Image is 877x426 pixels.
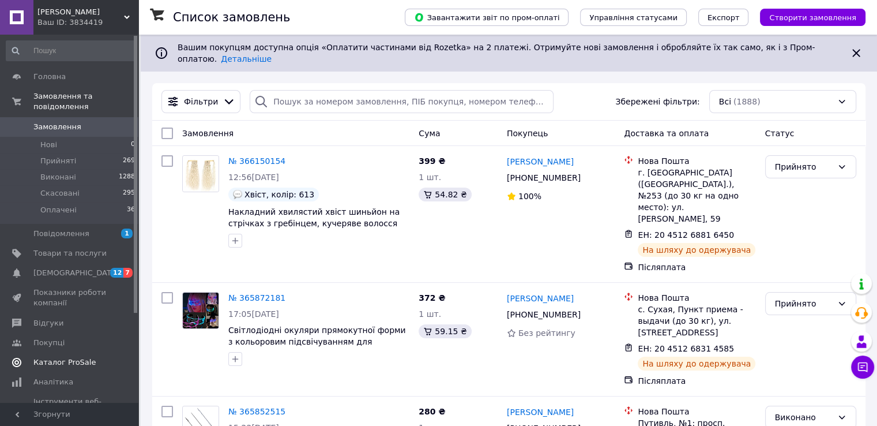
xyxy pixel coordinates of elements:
[182,292,219,329] a: Фото товару
[769,13,856,22] span: Створити замовлення
[33,287,107,308] span: Показники роботи компанії
[33,91,138,112] span: Замовлення та повідомлення
[184,96,218,107] span: Фільтри
[638,155,755,167] div: Нова Пошта
[518,192,541,201] span: 100%
[580,9,687,26] button: Управління статусами
[33,318,63,328] span: Відгуки
[123,156,135,166] span: 269
[123,188,135,199] span: 295
[6,40,136,61] input: Пошук
[37,17,138,28] div: Ваш ID: 3834419
[733,97,761,106] span: (1888)
[33,72,66,82] span: Головна
[419,407,445,416] span: 280 ₴
[244,190,314,199] span: Хвіст, колір: 613
[182,155,219,192] a: Фото товару
[33,397,107,417] span: Інструменти веб-майстра та SEO
[37,7,124,17] span: Хенді Денді
[121,229,133,238] span: 1
[33,338,65,348] span: Покупці
[638,375,755,387] div: Післяплата
[40,205,77,215] span: Оплачені
[228,309,279,319] span: 17:05[DATE]
[638,292,755,304] div: Нова Пошта
[419,188,471,201] div: 54.82 ₴
[638,167,755,225] div: г. [GEOGRAPHIC_DATA] ([GEOGRAPHIC_DATA].), №253 (до 30 кг на одно место): ул. [PERSON_NAME], 59
[40,188,80,199] span: Скасовані
[40,172,76,182] span: Виконані
[638,344,734,353] span: ЕН: 20 4512 6831 4585
[110,268,123,278] span: 12
[589,13,677,22] span: Управління статусами
[228,293,285,302] a: № 365872181
[505,307,583,323] div: [PHONE_NUMBER]
[760,9,865,26] button: Створити замовлення
[127,205,135,215] span: 36
[507,156,574,167] a: [PERSON_NAME]
[615,96,699,107] span: Збережені фільтри:
[119,172,135,182] span: 1288
[775,297,833,310] div: Прийнято
[638,357,755,371] div: На шляху до одержувача
[40,156,76,166] span: Прийняті
[851,356,874,379] button: Чат з покупцем
[419,129,440,138] span: Cума
[228,207,400,228] a: Накладний хвилястий хвіст шиньйон на стрічках з гребінцем, кучеряве волосся
[638,261,755,273] div: Післяплата
[518,328,575,338] span: Без рейтингу
[183,293,219,328] img: Фото товару
[33,377,73,387] span: Аналітика
[765,129,795,138] span: Статус
[173,10,290,24] h1: Список замовлень
[221,54,272,63] a: Детальніше
[419,309,441,319] span: 1 шт.
[405,9,569,26] button: Завантажити звіт по пром-оплаті
[228,326,406,358] a: Світлодіодні окуляри прямокутної форми з кольоровим підсвічуванням для яскравих вечірок, фото, ві...
[748,12,865,21] a: Створити замовлення
[33,229,89,239] span: Повідомлення
[419,156,445,166] span: 399 ₴
[419,293,445,302] span: 372 ₴
[228,407,285,416] a: № 365852515
[507,293,574,304] a: [PERSON_NAME]
[123,268,133,278] span: 7
[419,173,441,182] span: 1 шт.
[40,140,57,150] span: Нові
[183,156,219,192] img: Фото товару
[624,129,709,138] span: Доставка та оплата
[507,129,548,138] span: Покупець
[707,13,740,22] span: Експорт
[178,43,815,63] span: Вашим покупцям доступна опція «Оплатити частинами від Rozetka» на 2 платежі. Отримуйте нові замов...
[250,90,554,113] input: Пошук за номером замовлення, ПІБ покупця, номером телефону, Email, номером накладної
[228,173,279,182] span: 12:56[DATE]
[131,140,135,150] span: 0
[228,156,285,166] a: № 366150154
[414,12,559,23] span: Завантажити звіт по пром-оплаті
[638,243,755,257] div: На шляху до одержувача
[638,304,755,338] div: с. Сухая, Пункт приема - выдачи (до 30 кг), ул. [STREET_ADDRESS]
[233,190,242,199] img: :speech_balloon:
[638,406,755,417] div: Нова Пошта
[33,268,119,278] span: [DEMOGRAPHIC_DATA]
[507,406,574,418] a: [PERSON_NAME]
[419,324,471,338] div: 59.15 ₴
[775,411,833,424] div: Виконано
[33,248,107,259] span: Товари та послуги
[182,129,234,138] span: Замовлення
[719,96,731,107] span: Всі
[775,160,833,173] div: Прийнято
[33,357,96,368] span: Каталог ProSale
[638,230,734,240] span: ЕН: 20 4512 6881 6450
[33,122,81,132] span: Замовлення
[505,170,583,186] div: [PHONE_NUMBER]
[698,9,749,26] button: Експорт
